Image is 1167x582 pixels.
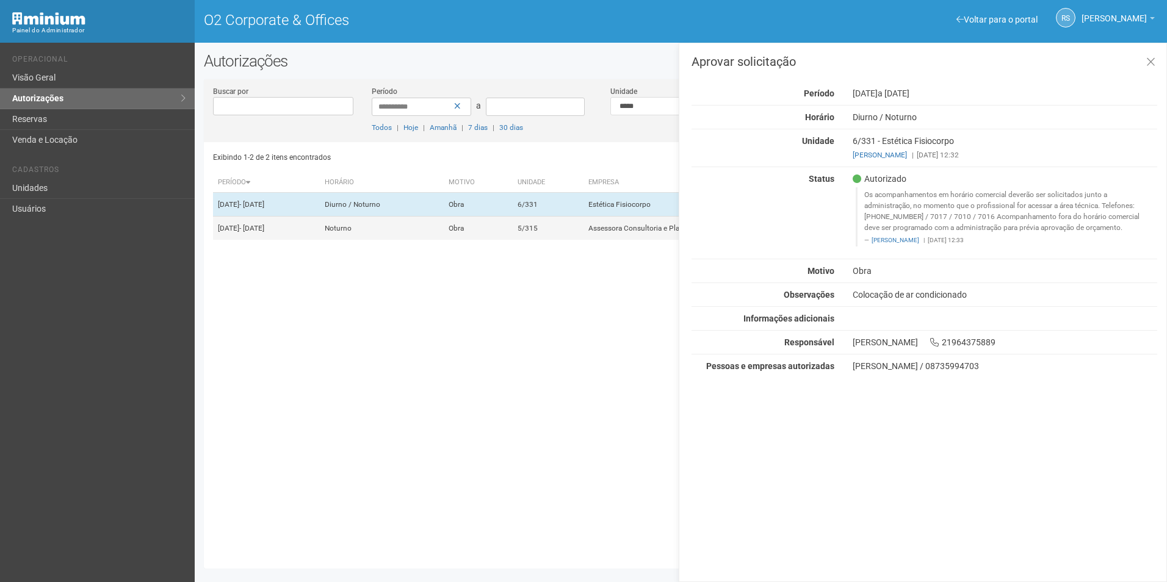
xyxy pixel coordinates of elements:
[499,123,523,132] a: 30 dias
[204,52,1158,70] h2: Autorizações
[784,337,834,347] strong: Responsável
[956,15,1038,24] a: Voltar para o portal
[213,148,678,167] div: Exibindo 1-2 de 2 itens encontrados
[444,217,512,240] td: Obra
[204,12,672,28] h1: O2 Corporate & Offices
[583,173,862,193] th: Empresa
[372,86,397,97] label: Período
[397,123,399,132] span: |
[802,136,834,146] strong: Unidade
[213,217,320,240] td: [DATE]
[476,101,481,110] span: a
[804,88,834,98] strong: Período
[844,88,1166,99] div: [DATE]
[784,290,834,300] strong: Observações
[856,187,1157,246] blockquote: Os acompanhamentos em horário comercial deverão ser solicitados junto a administração, no momento...
[610,86,637,97] label: Unidade
[423,123,425,132] span: |
[844,289,1166,300] div: Colocação de ar condicionado
[239,224,264,232] span: - [DATE]
[1056,8,1075,27] a: RS
[403,123,418,132] a: Hoje
[853,173,906,184] span: Autorizado
[809,174,834,184] strong: Status
[583,217,862,240] td: Assessora Consultoria e Planejamen LTDA
[878,88,909,98] span: a [DATE]
[444,173,512,193] th: Motivo
[12,165,186,178] li: Cadastros
[805,112,834,122] strong: Horário
[844,112,1166,123] div: Diurno / Noturno
[493,123,494,132] span: |
[864,236,1151,245] footer: [DATE] 12:33
[872,237,919,243] a: [PERSON_NAME]
[320,193,444,217] td: Diurno / Noturno
[1082,2,1147,23] span: Rayssa Soares Ribeiro
[213,86,248,97] label: Buscar por
[853,151,907,159] a: [PERSON_NAME]
[844,135,1166,160] div: 6/331 - Estética Fisiocorpo
[468,123,488,132] a: 7 dias
[853,149,1157,160] div: [DATE] 12:32
[912,151,914,159] span: |
[320,173,444,193] th: Horário
[1082,15,1155,25] a: [PERSON_NAME]
[12,55,186,68] li: Operacional
[513,217,583,240] td: 5/315
[706,361,834,371] strong: Pessoas e empresas autorizadas
[213,173,320,193] th: Período
[692,56,1157,68] h3: Aprovar solicitação
[461,123,463,132] span: |
[923,237,925,243] span: |
[844,337,1166,348] div: [PERSON_NAME] 21964375889
[12,25,186,36] div: Painel do Administrador
[239,200,264,209] span: - [DATE]
[743,314,834,323] strong: Informações adicionais
[320,217,444,240] td: Noturno
[444,193,512,217] td: Obra
[430,123,457,132] a: Amanhã
[12,12,85,25] img: Minium
[372,123,392,132] a: Todos
[844,265,1166,276] div: Obra
[513,173,583,193] th: Unidade
[513,193,583,217] td: 6/331
[1138,49,1163,76] a: Fechar
[808,266,834,276] strong: Motivo
[213,193,320,217] td: [DATE]
[583,193,862,217] td: Estética Fisiocorpo
[853,361,1157,372] div: [PERSON_NAME] / 08735994703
